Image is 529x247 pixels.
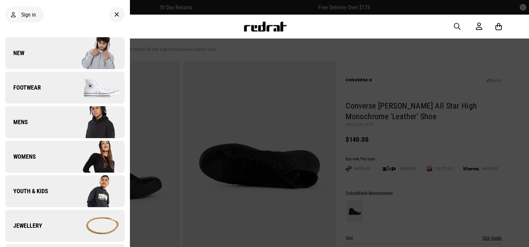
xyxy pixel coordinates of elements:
a: Youth & Kids Company [5,175,125,207]
img: Company [65,71,124,104]
span: Youth & Kids [5,187,48,195]
a: Womens Company [5,141,125,173]
a: Mens Company [5,106,125,138]
img: Company [65,37,124,70]
a: Footwear Company [5,72,125,104]
img: Redrat logo [243,22,287,32]
span: Jewellery [5,222,42,230]
span: Mens [5,118,28,126]
img: Company [65,175,124,208]
img: Company [65,140,124,173]
span: New [5,49,24,57]
span: Womens [5,153,36,161]
span: Sign in [21,12,36,18]
img: Company [65,209,124,242]
button: Open LiveChat chat widget [5,3,25,23]
a: New Company [5,37,125,69]
a: Jewellery Company [5,210,125,242]
span: Footwear [5,84,41,92]
img: Company [65,106,124,139]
